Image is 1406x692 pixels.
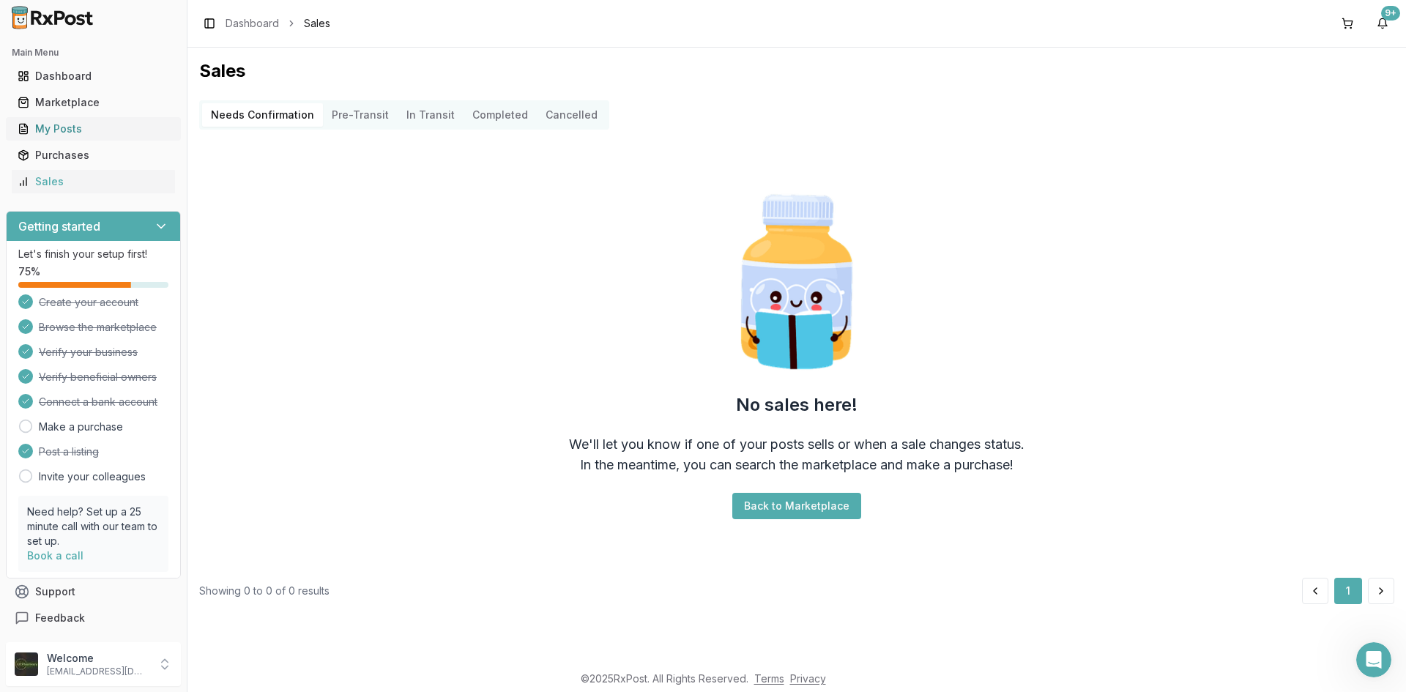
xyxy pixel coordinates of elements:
span: Post a listing [39,444,99,459]
a: Terms [754,672,784,685]
h3: Getting started [18,217,100,235]
div: My Posts [18,122,169,136]
span: Browse the marketplace [39,320,157,335]
button: Purchases [6,144,181,167]
a: Purchases [12,142,175,168]
div: We'll let you know if one of your posts sells or when a sale changes status. [569,434,1024,455]
a: Book a call [27,549,83,562]
a: Sales [12,168,175,195]
h2: No sales here! [736,393,858,417]
p: [EMAIL_ADDRESS][DOMAIN_NAME] [47,666,149,677]
span: Verify beneficial owners [39,370,157,384]
a: Invite your colleagues [39,469,146,484]
div: Dashboard [18,69,169,83]
span: Verify your business [39,345,138,360]
h1: Sales [199,59,1394,83]
button: Sales [6,170,181,193]
a: My Posts [12,116,175,142]
span: 75 % [18,264,40,279]
span: Connect a bank account [39,395,157,409]
div: Showing 0 to 0 of 0 results [199,584,330,598]
div: Sales [18,174,169,189]
iframe: Intercom live chat [1356,642,1391,677]
button: Feedback [6,605,181,631]
button: Cancelled [537,103,606,127]
div: Purchases [18,148,169,163]
a: Marketplace [12,89,175,116]
button: Marketplace [6,91,181,114]
button: Support [6,578,181,605]
img: User avatar [15,652,38,676]
button: Pre-Transit [323,103,398,127]
span: Sales [304,16,330,31]
button: My Posts [6,117,181,141]
a: Make a purchase [39,420,123,434]
p: Need help? Set up a 25 minute call with our team to set up. [27,505,160,548]
span: Create your account [39,295,138,310]
button: Needs Confirmation [202,103,323,127]
span: Feedback [35,611,85,625]
a: Dashboard [226,16,279,31]
a: Privacy [790,672,826,685]
div: Marketplace [18,95,169,110]
p: Welcome [47,651,149,666]
nav: breadcrumb [226,16,330,31]
button: 9+ [1371,12,1394,35]
button: Completed [464,103,537,127]
button: Back to Marketplace [732,493,861,519]
img: Smart Pill Bottle [703,188,890,376]
img: RxPost Logo [6,6,100,29]
button: Dashboard [6,64,181,88]
a: Dashboard [12,63,175,89]
h2: Main Menu [12,47,175,59]
div: In the meantime, you can search the marketplace and make a purchase! [580,455,1013,475]
p: Let's finish your setup first! [18,247,168,261]
button: In Transit [398,103,464,127]
button: 1 [1334,578,1362,604]
div: 9+ [1381,6,1400,21]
